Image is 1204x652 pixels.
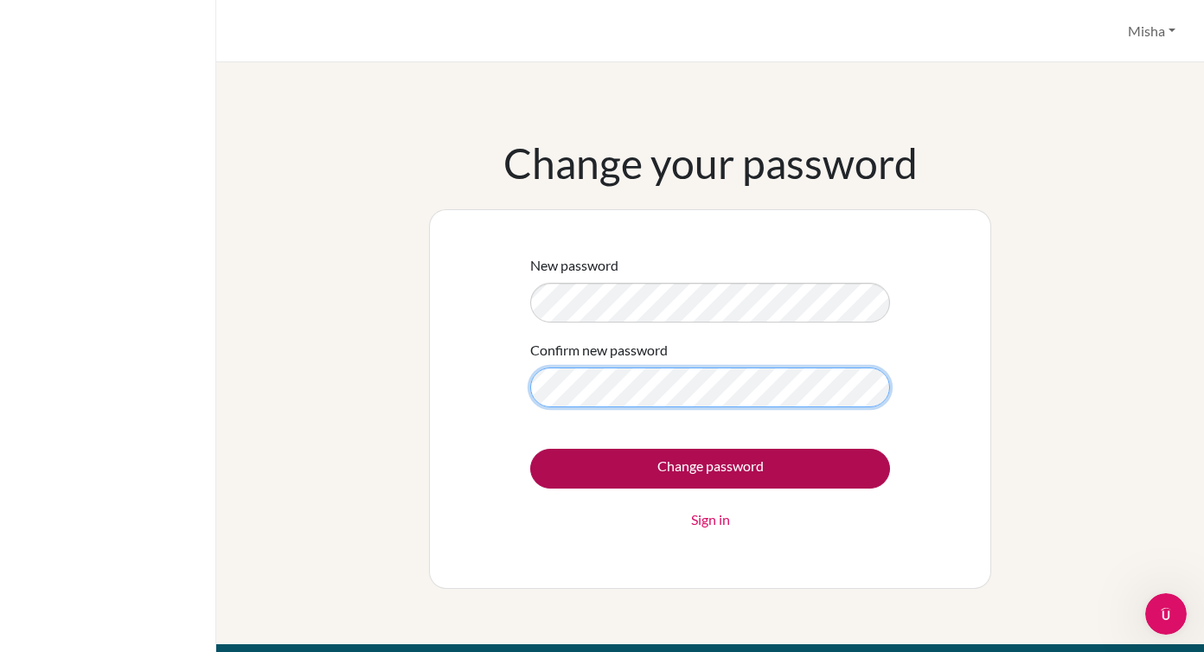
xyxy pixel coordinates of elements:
h1: Change your password [503,138,918,189]
label: New password [530,255,618,276]
iframe: Intercom live chat [1145,593,1187,635]
a: Sign in [691,509,730,530]
label: Confirm new password [530,340,668,361]
button: Misha [1120,15,1183,48]
input: Change password [530,449,890,489]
